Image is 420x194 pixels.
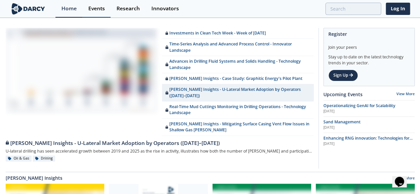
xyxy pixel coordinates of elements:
div: Home [61,6,77,11]
a: Advances in Drilling Fluid Systems and Solids Handling - Technology Landscape [162,56,314,73]
div: Oil & Gas [6,156,32,162]
div: [PERSON_NAME] Insights - U-Lateral Market Adoption by Operators ([DATE]–[DATE]) [6,139,314,147]
iframe: chat widget [392,167,413,187]
a: Log In [386,3,410,15]
div: Stay up to date on the latest technology trends in your sector. [328,50,410,66]
span: Sand Management [323,119,361,125]
a: View More [396,92,415,96]
a: [PERSON_NAME] Insights - Case Study: Graphitic Energy's Pilot Plant [162,73,314,84]
span: Operationalizing GenAI for Scalability [323,103,395,108]
div: Register [328,28,410,40]
a: Enhancing RNG innovation: Technologies for Sustainable Energy [DATE] [323,135,415,147]
a: Sign Up [328,70,358,81]
a: Upcoming Events [323,91,363,98]
a: [PERSON_NAME] Insights - Mitigating Surface Casing Vent Flow Issues in Shallow Gas [PERSON_NAME] [162,119,314,136]
span: Enhancing RNG innovation: Technologies for Sustainable Energy [323,135,413,147]
a: Time-Series Analysis and Advanced Process Control - Innovator Landscape [162,39,314,56]
div: Join your peers [328,40,410,50]
div: Drilling [33,156,55,162]
a: Real-Time Mud Cuttings Monitoring in Drilling Operations - Technology Landscape [162,101,314,119]
a: Operationalizing GenAI for Scalability [DATE] [323,103,415,114]
div: [DATE] [323,109,415,114]
a: [PERSON_NAME] Insights - U-Lateral Market Adoption by Operators ([DATE]–[DATE]) [6,136,314,147]
input: Advanced Search [325,3,381,15]
a: [PERSON_NAME] Insights - U-Lateral Market Adoption by Operators ([DATE]–[DATE]) [162,84,314,101]
div: [DATE] [323,125,415,130]
img: logo-wide.svg [10,3,46,15]
div: [DATE] [323,141,415,147]
a: [PERSON_NAME] Insights [6,174,62,181]
div: Innovators [151,6,179,11]
div: Research [117,6,140,11]
a: Sand Management [DATE] [323,119,415,130]
div: Events [88,6,105,11]
a: Investments in Clean Tech Week - Week of [DATE] [162,28,314,39]
div: U-lateral drilling has seen accelerated growth between 2019 and 2025 as the rise in activity, ill... [6,147,314,156]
